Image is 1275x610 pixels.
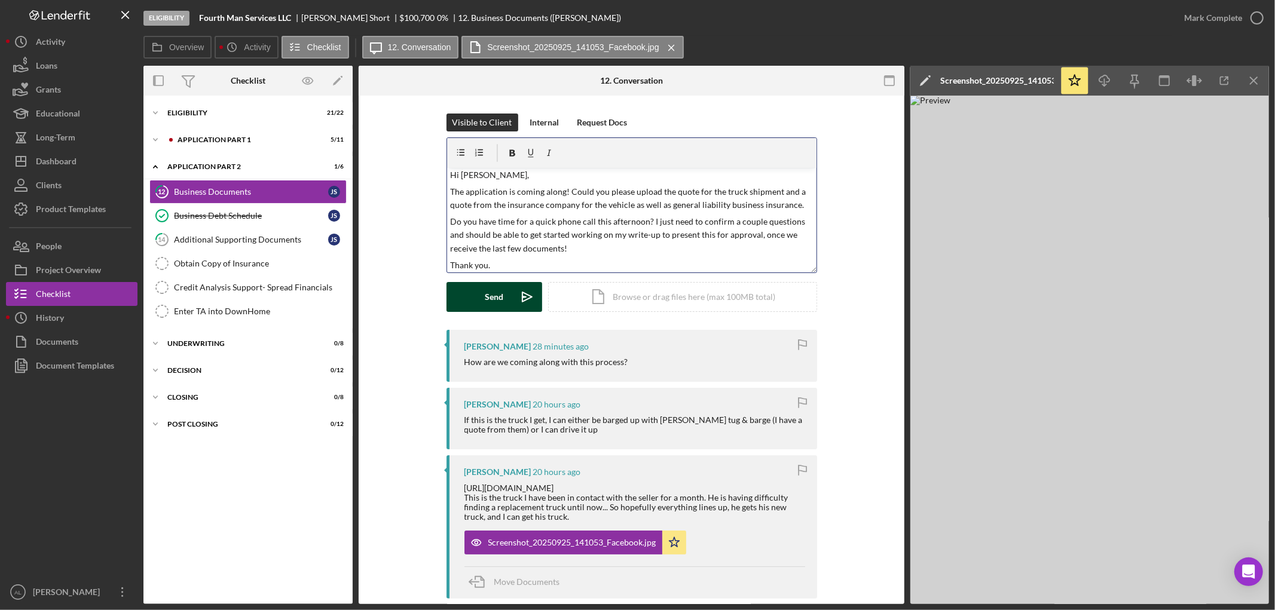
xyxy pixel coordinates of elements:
div: Underwriting [167,340,314,347]
div: 12. Business Documents ([PERSON_NAME]) [458,13,622,23]
span: Move Documents [494,577,560,587]
button: History [6,306,137,330]
label: Screenshot_20250925_141053_Facebook.jpg [487,42,659,52]
div: Checklist [231,76,265,85]
button: Product Templates [6,197,137,221]
div: Mark Complete [1184,6,1242,30]
div: 0 / 8 [322,394,344,401]
div: Document Templates [36,354,114,381]
div: 0 % [437,13,448,23]
time: 2025-09-25 22:25 [533,400,581,409]
button: Long-Term [6,125,137,149]
div: Obtain Copy of Insurance [174,259,346,268]
tspan: 12 [158,188,166,195]
div: J S [328,234,340,246]
time: 2025-09-26 18:08 [533,342,589,351]
div: Application Part 1 [178,136,314,143]
button: AL[PERSON_NAME] [6,580,137,604]
div: Long-Term [36,125,75,152]
button: People [6,234,137,258]
div: [PERSON_NAME] [464,467,531,477]
div: Eligibility [143,11,189,26]
a: Business Debt ScheduleJS [149,204,347,228]
div: Screenshot_20250925_141053_Facebook.jpg [488,538,656,547]
p: Thank you. [450,259,813,272]
div: Product Templates [36,197,106,224]
div: Request Docs [577,114,628,131]
div: Business Documents [174,187,328,197]
div: [PERSON_NAME] [30,580,108,607]
time: 2025-09-25 22:16 [533,467,581,477]
button: Overview [143,36,212,59]
div: 0 / 12 [322,367,344,374]
div: If this is the truck I get, I can either be barged up with [PERSON_NAME] tug & barge (I have a qu... [464,415,805,434]
div: History [36,306,64,333]
div: Checklist [36,282,71,309]
div: Post Closing [167,421,314,428]
div: Internal [530,114,559,131]
div: Closing [167,394,314,401]
div: 0 / 12 [322,421,344,428]
button: Document Templates [6,354,137,378]
div: Visible to Client [452,114,512,131]
a: 12Business DocumentsJS [149,180,347,204]
div: Loans [36,54,57,81]
button: Checklist [6,282,137,306]
div: Project Overview [36,258,101,285]
div: [PERSON_NAME] [464,342,531,351]
button: Activity [215,36,278,59]
text: AL [14,589,22,596]
button: Screenshot_20250925_141053_Facebook.jpg [461,36,683,59]
div: 1 / 6 [322,163,344,170]
div: Enter TA into DownHome [174,306,346,316]
b: Fourth Man Services LLC [199,13,291,23]
div: Decision [167,367,314,374]
div: Screenshot_20250925_141053_Facebook.jpg [940,76,1054,85]
label: Activity [244,42,270,52]
div: Open Intercom Messenger [1234,557,1263,586]
a: 14Additional Supporting DocumentsJS [149,228,347,252]
div: [PERSON_NAME] [464,400,531,409]
div: Educational [36,102,80,128]
button: 12. Conversation [362,36,459,59]
button: Mark Complete [1172,6,1269,30]
button: Activity [6,30,137,54]
div: Send [485,282,503,312]
button: Documents [6,330,137,354]
a: Credit Analysis Support- Spread Financials [149,275,347,299]
a: Clients [6,173,137,197]
label: 12. Conversation [388,42,451,52]
div: 5 / 11 [322,136,344,143]
div: Clients [36,173,62,200]
div: [URL][DOMAIN_NAME] This is the truck I have been in contact with the seller for a month. He is ha... [464,483,805,522]
label: Overview [169,42,204,52]
button: Project Overview [6,258,137,282]
div: People [36,234,62,261]
p: The application is coming along! Could you please upload the quote for the truck shipment and a q... [450,185,813,212]
button: Grants [6,78,137,102]
button: Request Docs [571,114,634,131]
a: Enter TA into DownHome [149,299,347,323]
img: Preview [910,96,1269,604]
div: J S [328,210,340,222]
div: Documents [36,330,78,357]
div: Eligibility [167,109,314,117]
div: Activity [36,30,65,57]
button: Dashboard [6,149,137,173]
button: Loans [6,54,137,78]
tspan: 14 [158,235,166,243]
button: Educational [6,102,137,125]
div: 12. Conversation [600,76,663,85]
div: Dashboard [36,149,77,176]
